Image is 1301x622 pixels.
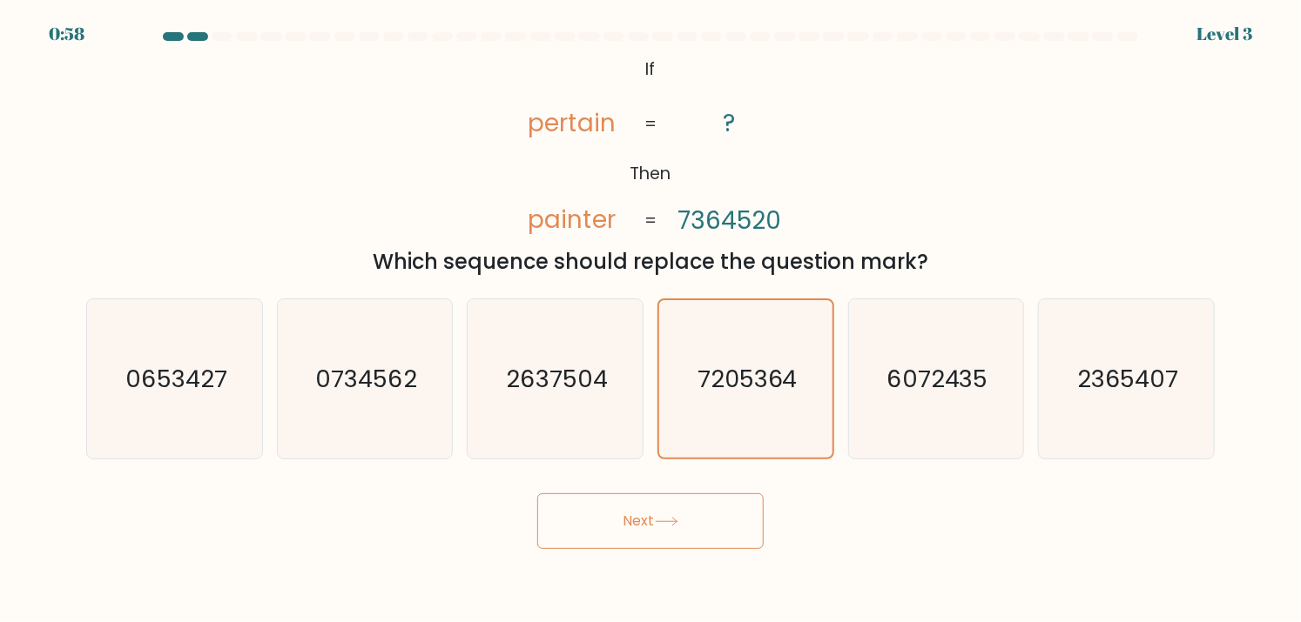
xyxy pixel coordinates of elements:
[1197,21,1252,47] div: Level 3
[537,493,764,549] button: Next
[315,361,417,395] text: 0734562
[677,204,781,237] tspan: 7364520
[886,361,988,395] text: 6072435
[499,52,802,239] svg: @import url('[URL][DOMAIN_NAME]);
[125,361,227,395] text: 0653427
[97,246,1204,278] div: Which sequence should replace the question mark?
[49,21,84,47] div: 0:58
[644,209,657,232] tspan: =
[630,162,671,185] tspan: Then
[698,362,798,394] text: 7205364
[1077,361,1179,395] text: 2365407
[528,204,616,237] tspan: painter
[644,112,657,136] tspan: =
[506,361,608,395] text: 2637504
[645,57,655,81] tspan: If
[724,106,736,140] tspan: ?
[528,106,616,140] tspan: pertain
